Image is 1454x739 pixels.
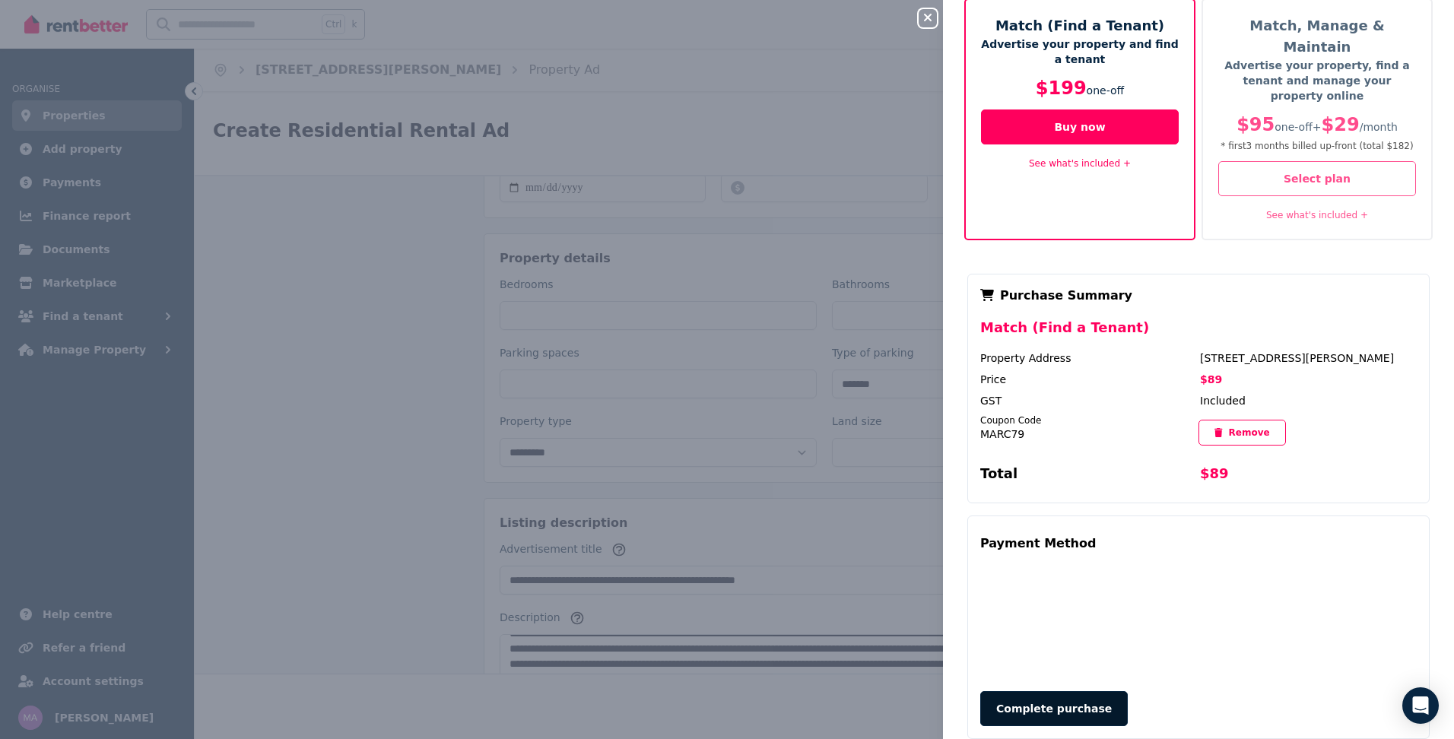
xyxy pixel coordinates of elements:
[980,528,1096,559] div: Payment Method
[1218,140,1416,152] p: * first 3 month s billed up-front (total $182 )
[980,427,1186,442] div: MARC79
[1198,420,1286,446] button: Remove
[1275,121,1313,133] span: one-off
[980,350,1197,366] div: Property Address
[981,109,1179,144] button: Buy now
[1218,15,1416,58] h5: Match, Manage & Maintain
[1036,78,1087,99] span: $199
[980,414,1186,427] div: Coupon Code
[980,691,1128,726] button: Complete purchase
[1087,84,1125,97] span: one-off
[980,463,1197,490] div: Total
[1360,121,1398,133] span: / month
[1322,114,1360,135] span: $29
[1029,158,1131,169] a: See what's included +
[981,36,1179,67] p: Advertise your property and find a tenant
[1402,687,1439,724] div: Open Intercom Messenger
[1218,58,1416,103] p: Advertise your property, find a tenant and manage your property online
[1266,210,1368,220] a: See what's included +
[1237,114,1275,135] span: $95
[1200,393,1417,408] div: Included
[980,317,1417,350] div: Match (Find a Tenant)
[980,287,1417,305] div: Purchase Summary
[1200,463,1417,490] div: $89
[1200,350,1417,366] div: [STREET_ADDRESS][PERSON_NAME]
[980,393,1197,408] div: GST
[977,562,1420,676] iframe: Secure payment input frame
[1200,373,1222,385] span: $89
[1313,121,1322,133] span: +
[980,372,1197,387] div: Price
[1218,161,1416,196] button: Select plan
[981,15,1179,36] h5: Match (Find a Tenant)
